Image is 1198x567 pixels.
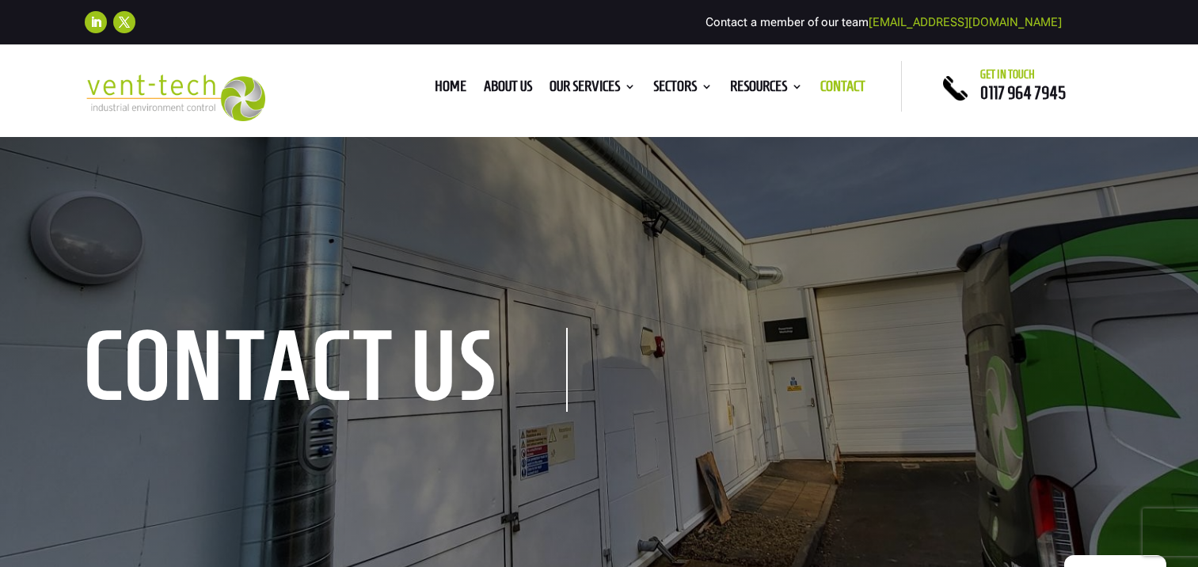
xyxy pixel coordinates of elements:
[869,15,1062,29] a: [EMAIL_ADDRESS][DOMAIN_NAME]
[484,81,532,98] a: About us
[550,81,636,98] a: Our Services
[113,11,135,33] a: Follow on X
[980,83,1066,102] a: 0117 964 7945
[980,68,1035,81] span: Get in touch
[85,11,107,33] a: Follow on LinkedIn
[435,81,466,98] a: Home
[85,328,568,412] h1: contact us
[85,74,266,121] img: 2023-09-27T08_35_16.549ZVENT-TECH---Clear-background
[730,81,803,98] a: Resources
[705,15,1062,29] span: Contact a member of our team
[653,81,713,98] a: Sectors
[820,81,865,98] a: Contact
